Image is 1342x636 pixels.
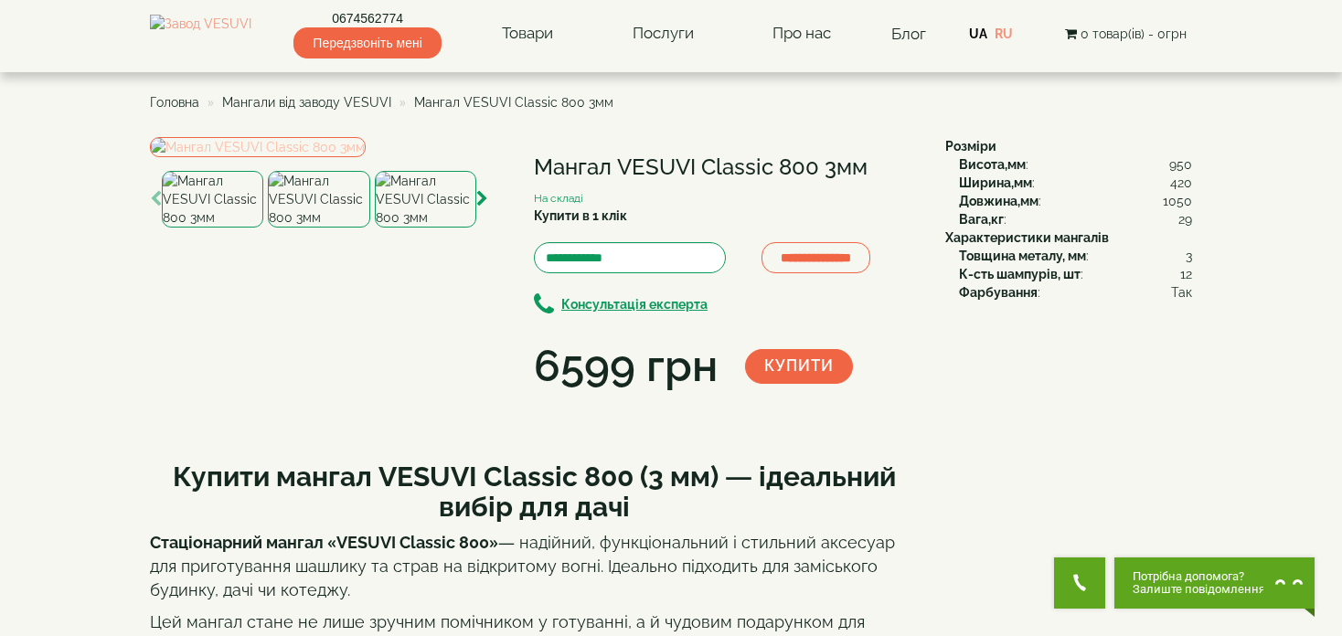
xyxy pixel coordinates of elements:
[959,249,1086,263] b: Товщина металу, мм
[959,210,1192,228] div: :
[959,265,1192,283] div: :
[959,283,1192,302] div: :
[268,171,369,228] img: Мангал VESUVI Classic 800 3мм
[945,139,996,154] b: Розміри
[995,26,1013,41] a: RU
[222,95,391,110] a: Мангали від заводу VESUVI
[534,155,918,179] h1: Мангал VESUVI Classic 800 3мм
[150,533,498,552] strong: Стаціонарний мангал «VESUVI Classic 800»
[484,13,571,55] a: Товари
[1060,24,1192,44] button: 0 товар(ів) - 0грн
[534,192,583,205] small: На складі
[969,26,987,41] a: UA
[561,297,708,312] b: Консультація експерта
[1180,265,1192,283] span: 12
[150,137,366,157] img: Мангал VESUVI Classic 800 3мм
[173,461,896,523] strong: Купити мангал VESUVI Classic 800 (3 мм) — ідеальний вибір для дачі
[534,335,718,397] div: 6599 грн
[891,25,926,43] a: Блог
[959,157,1026,172] b: Висота,мм
[1054,557,1105,609] button: Get Call button
[1133,570,1265,583] span: Потрібна допомога?
[293,9,441,27] a: 0674562774
[1169,155,1192,174] span: 950
[1163,192,1192,210] span: 1050
[1178,210,1192,228] span: 29
[150,15,251,53] img: Завод VESUVI
[1133,583,1265,596] span: Залиште повідомлення
[959,175,1032,190] b: Ширина,мм
[1171,283,1192,302] span: Так
[959,174,1192,192] div: :
[959,267,1081,281] b: К-сть шампурів, шт
[1081,26,1187,41] span: 0 товар(ів) - 0грн
[614,13,712,55] a: Послуги
[1186,247,1192,265] span: 3
[959,192,1192,210] div: :
[534,207,627,225] label: Купити в 1 клік
[375,171,476,228] img: Мангал VESUVI Classic 800 3мм
[959,247,1192,265] div: :
[945,230,1109,245] b: Характеристики мангалів
[1170,174,1192,192] span: 420
[959,285,1038,300] b: Фарбування
[150,95,199,110] a: Головна
[959,155,1192,174] div: :
[745,349,853,384] button: Купити
[959,212,1004,227] b: Вага,кг
[150,531,918,601] p: — надійний, функціональний і стильний аксесуар для приготування шашлику та страв на відкритому во...
[162,171,263,228] img: Мангал VESUVI Classic 800 3мм
[754,13,849,55] a: Про нас
[959,194,1038,208] b: Довжина,мм
[1114,557,1315,609] button: Chat button
[414,95,613,110] span: Мангал VESUVI Classic 800 3мм
[293,27,441,58] span: Передзвоніть мені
